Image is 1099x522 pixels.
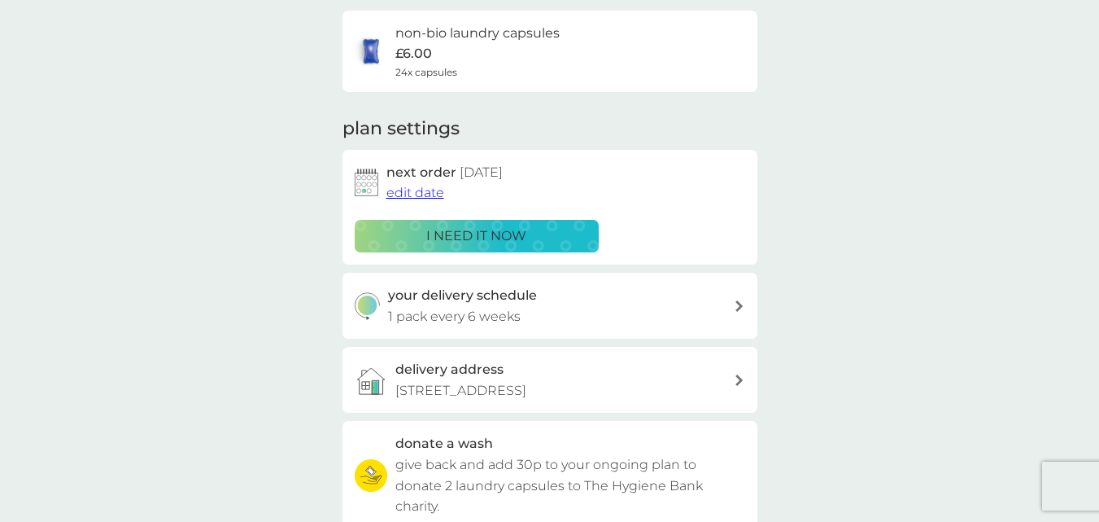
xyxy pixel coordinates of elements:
[388,285,537,306] h3: your delivery schedule
[355,220,599,252] button: i need it now
[342,116,460,142] h2: plan settings
[355,35,387,68] img: non-bio laundry capsules
[342,273,757,339] button: your delivery schedule1 pack every 6 weeks
[386,185,444,200] span: edit date
[426,226,526,247] p: i need it now
[395,43,432,64] p: £6.00
[395,380,526,401] p: [STREET_ADDRESS]
[395,433,493,454] h3: donate a wash
[395,454,745,517] p: give back and add 30p to your ongoing plan to donate 2 laundry capsules to The Hygiene Bank charity.
[395,23,560,44] h6: non-bio laundry capsules
[342,347,757,413] a: delivery address[STREET_ADDRESS]
[388,306,521,327] p: 1 pack every 6 weeks
[386,162,503,183] h2: next order
[395,64,457,80] span: 24x capsules
[395,359,504,380] h3: delivery address
[386,182,444,204] button: edit date
[460,164,503,180] span: [DATE]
